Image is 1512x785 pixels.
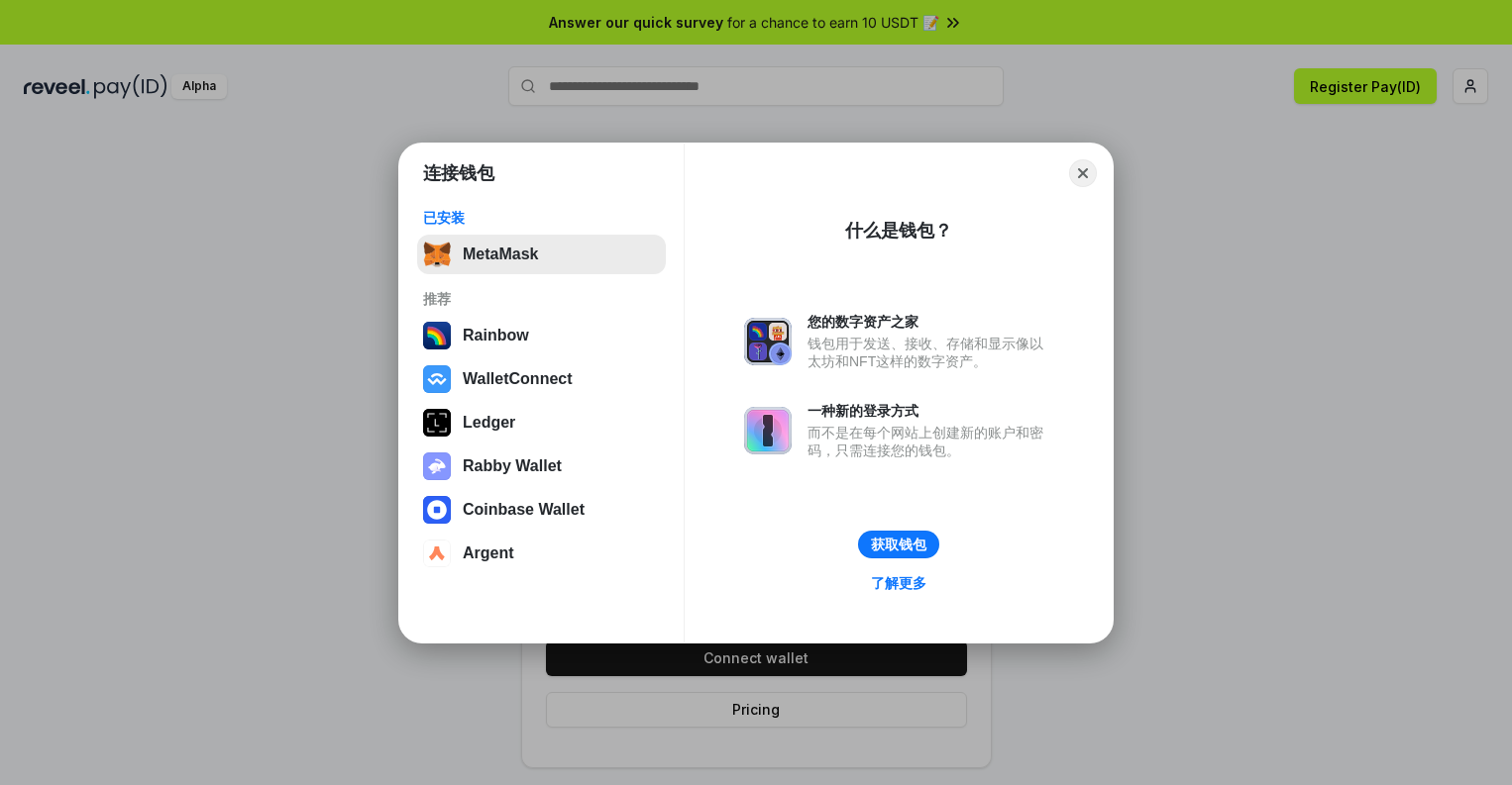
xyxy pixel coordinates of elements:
div: WalletConnect [463,370,573,388]
div: 您的数字资产之家 [808,313,1053,331]
div: 推荐 [423,290,660,308]
div: 一种新的登录方式 [808,402,1053,420]
a: 了解更多 [859,570,938,596]
div: 钱包用于发送、接收、存储和显示像以太坊和NFT这样的数字资产。 [808,335,1053,370]
button: Rabby Wallet [417,446,666,486]
div: Rabby Wallet [463,457,562,475]
img: svg+xml,%3Csvg%20xmlns%3D%22http%3A%2F%2Fwww.w3.org%2F2000%2Fsvg%22%20width%3D%2228%22%20height%3... [423,409,451,437]
button: Ledger [417,403,666,442]
img: svg+xml,%3Csvg%20xmlns%3D%22http%3A%2F%2Fwww.w3.org%2F2000%2Fsvg%22%20fill%3D%22none%22%20viewBox... [423,452,451,480]
div: Rainbow [463,327,529,344]
img: svg+xml,%3Csvg%20xmlns%3D%22http%3A%2F%2Fwww.w3.org%2F2000%2Fsvg%22%20fill%3D%22none%22%20viewBox... [744,318,792,365]
div: Ledger [463,414,515,432]
h1: 连接钱包 [423,161,494,185]
div: 已安装 [423,209,660,227]
img: svg+xml,%3Csvg%20width%3D%22120%22%20height%3D%22120%22%20viewBox%3D%220%200%20120%20120%22%20fil... [423,322,451,349]
img: svg+xml,%3Csvg%20width%3D%2228%22%20height%3D%2228%22%20viewBox%3D%220%200%2028%2028%22%20fill%3D... [423,540,451,567]
button: Close [1069,159,1097,187]
div: Argent [463,544,514,562]
button: Rainbow [417,316,666,355]
button: MetaMask [417,235,666,274]
div: 而不是在每个网站上创建新的账户和密码，只需连接您的钱包。 [808,424,1053,459]
img: svg+xml,%3Csvg%20fill%3D%22none%22%20height%3D%2233%22%20viewBox%3D%220%200%2035%2033%22%20width%... [423,241,451,268]
div: 什么是钱包？ [845,219,952,243]
img: svg+xml,%3Csvg%20xmlns%3D%22http%3A%2F%2Fwww.w3.org%2F2000%2Fsvg%22%20fill%3D%22none%22%20viewBox... [744,407,792,454]
button: Argent [417,534,666,573]
div: 获取钱包 [871,536,926,553]
button: Coinbase Wallet [417,490,666,530]
button: 获取钱包 [858,531,939,558]
button: WalletConnect [417,359,666,399]
div: Coinbase Wallet [463,501,585,519]
img: svg+xml,%3Csvg%20width%3D%2228%22%20height%3D%2228%22%20viewBox%3D%220%200%2028%2028%22%20fill%3D... [423,365,451,393]
div: MetaMask [463,245,538,263]
img: svg+xml,%3Csvg%20width%3D%2228%22%20height%3D%2228%22%20viewBox%3D%220%200%2028%2028%22%20fill%3D... [423,496,451,524]
div: 了解更多 [871,574,926,592]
